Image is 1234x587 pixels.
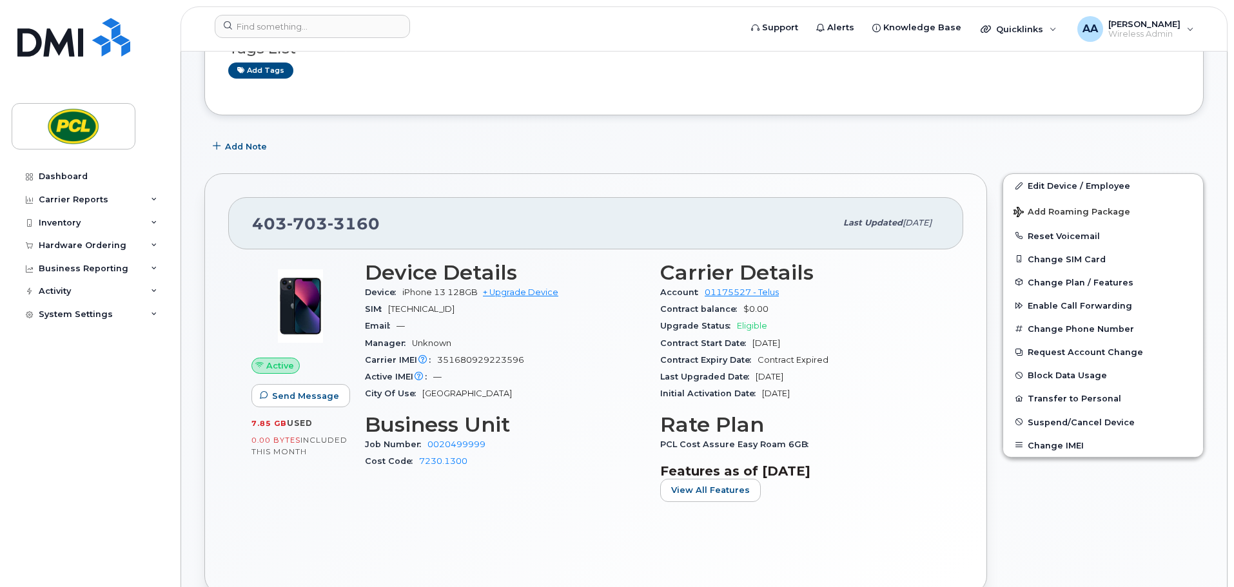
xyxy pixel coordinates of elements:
button: Reset Voicemail [1003,224,1203,247]
div: Quicklinks [972,16,1066,42]
div: Arslan Ahsan [1068,16,1203,42]
span: [DATE] [752,338,780,348]
img: image20231002-4137094-11ngalm.jpeg [262,267,339,345]
span: [DATE] [903,218,932,227]
span: 403 [252,214,380,233]
a: + Upgrade Device [483,287,558,297]
span: 351680929223596 [437,355,524,365]
span: Account [660,287,705,297]
span: $0.00 [743,304,769,314]
a: Knowledge Base [863,15,970,41]
button: Suspend/Cancel Device [1003,410,1203,434]
a: Edit Device / Employee [1003,174,1203,197]
button: Send Message [251,384,350,407]
span: Eligible [737,321,767,331]
a: 01175527 - Telus [705,287,779,297]
span: — [397,321,405,331]
span: AA [1082,21,1098,37]
span: Email [365,321,397,331]
span: [TECHNICAL_ID] [388,304,455,314]
span: 0.00 Bytes [251,436,300,445]
span: City Of Use [365,389,422,398]
span: [DATE] [762,389,790,398]
span: used [287,418,313,428]
span: Quicklinks [996,24,1043,34]
span: Knowledge Base [883,21,961,34]
span: View All Features [671,484,750,496]
span: Carrier IMEI [365,355,437,365]
span: Support [762,21,798,34]
span: Change Plan / Features [1028,277,1133,287]
span: Active IMEI [365,372,433,381]
span: [GEOGRAPHIC_DATA] [422,389,512,398]
span: Contract Expiry Date [660,355,758,365]
span: Device [365,287,402,297]
input: Find something... [215,15,410,38]
span: Wireless Admin [1108,29,1180,39]
button: Enable Call Forwarding [1003,294,1203,317]
span: Send Message [272,390,339,402]
button: Change Plan / Features [1003,271,1203,294]
span: Alerts [827,21,854,34]
button: Change Phone Number [1003,317,1203,340]
span: Contract Expired [758,355,828,365]
h3: Carrier Details [660,261,940,284]
button: Request Account Change [1003,340,1203,363]
a: 0020499999 [427,439,485,449]
span: Unknown [412,338,451,348]
button: Add Roaming Package [1003,198,1203,224]
span: Initial Activation Date [660,389,762,398]
span: Add Roaming Package [1014,207,1130,219]
span: Cost Code [365,456,419,466]
span: Enable Call Forwarding [1028,301,1132,311]
span: Suspend/Cancel Device [1028,417,1135,427]
a: Add tags [228,63,293,79]
span: Job Number [365,439,427,449]
span: 7.85 GB [251,419,287,428]
span: Contract Start Date [660,338,752,348]
a: 7230.1300 [419,456,467,466]
h3: Features as of [DATE] [660,463,940,479]
span: Add Note [225,140,267,153]
span: — [433,372,442,381]
span: SIM [365,304,388,314]
span: Manager [365,338,412,348]
span: [DATE] [756,372,783,381]
span: PCL Cost Assure Easy Roam 6GB [660,439,815,449]
button: View All Features [660,479,761,502]
span: 703 [287,214,328,233]
h3: Rate Plan [660,413,940,436]
button: Block Data Usage [1003,363,1203,387]
button: Change IMEI [1003,434,1203,457]
span: iPhone 13 128GB [402,287,478,297]
button: Add Note [204,135,278,158]
span: Contract balance [660,304,743,314]
a: Support [742,15,807,41]
span: Upgrade Status [660,321,737,331]
h3: Tags List [228,41,1180,57]
button: Transfer to Personal [1003,387,1203,410]
h3: Device Details [365,261,645,284]
h3: Business Unit [365,413,645,436]
span: [PERSON_NAME] [1108,19,1180,29]
span: included this month [251,435,348,456]
span: Last updated [843,218,903,227]
span: 3160 [328,214,380,233]
a: Alerts [807,15,863,41]
span: Last Upgraded Date [660,372,756,381]
button: Change SIM Card [1003,247,1203,271]
span: Active [266,360,294,372]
